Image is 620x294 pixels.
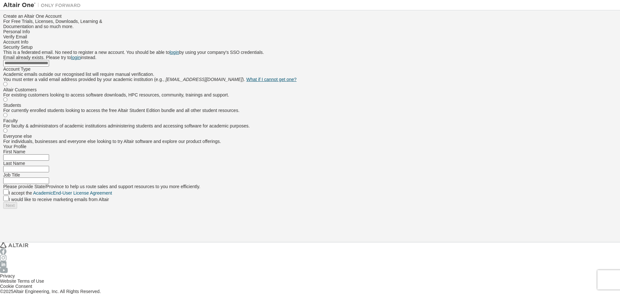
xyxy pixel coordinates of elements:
button: Next [3,202,17,209]
div: Email already exists. Please try to instead. [3,55,617,60]
div: For currently enrolled students looking to access the free Altair Student Edition bundle and all ... [3,108,617,113]
img: Altair One [3,2,84,8]
div: For existing customers looking to access software downloads, HPC resources, community, trainings ... [3,92,617,97]
span: [EMAIL_ADDRESS][DOMAIN_NAME] [166,77,242,82]
div: For Free Trials, Licenses, Downloads, Learning & Documentation and so much more. [3,19,617,29]
a: login [71,55,81,60]
div: Faculty [3,118,617,123]
a: What if I cannot get one? [246,77,297,82]
div: Everyone else [3,134,617,139]
div: For faculty & administrators of academic institutions administering students and accessing softwa... [3,123,617,128]
a: Academic End-User License Agreement [33,190,112,196]
div: This is a federated email. No need to register a new account. You should be able to by using your... [3,50,617,55]
div: Read and acccept EULA to continue [3,202,617,209]
div: Students [3,103,617,108]
div: Security Setup [3,45,617,50]
div: You must enter a valid email address provided by your academic institution (e.g., ). [3,77,617,82]
label: Last Name [3,161,25,166]
div: Verify Email [3,34,617,39]
div: Altair Customers [3,87,617,92]
label: I accept the [9,190,112,196]
div: Account Type [3,66,617,72]
label: Job Title [3,172,20,177]
div: Your Profile [3,144,617,149]
label: I would like to receive marketing emails from Altair [9,197,109,202]
label: First Name [3,149,25,154]
div: For individuals, businesses and everyone else looking to try Altair software and explore our prod... [3,139,617,144]
div: Create an Altair One Account [3,14,617,19]
div: Account Info [3,39,617,45]
div: Please provide State/Province to help us route sales and support resources to you more efficiently. [3,184,617,189]
a: login [170,50,179,55]
div: Personal Info [3,29,617,34]
div: Academic emails outside our recognised list will require manual verification. [3,72,617,77]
